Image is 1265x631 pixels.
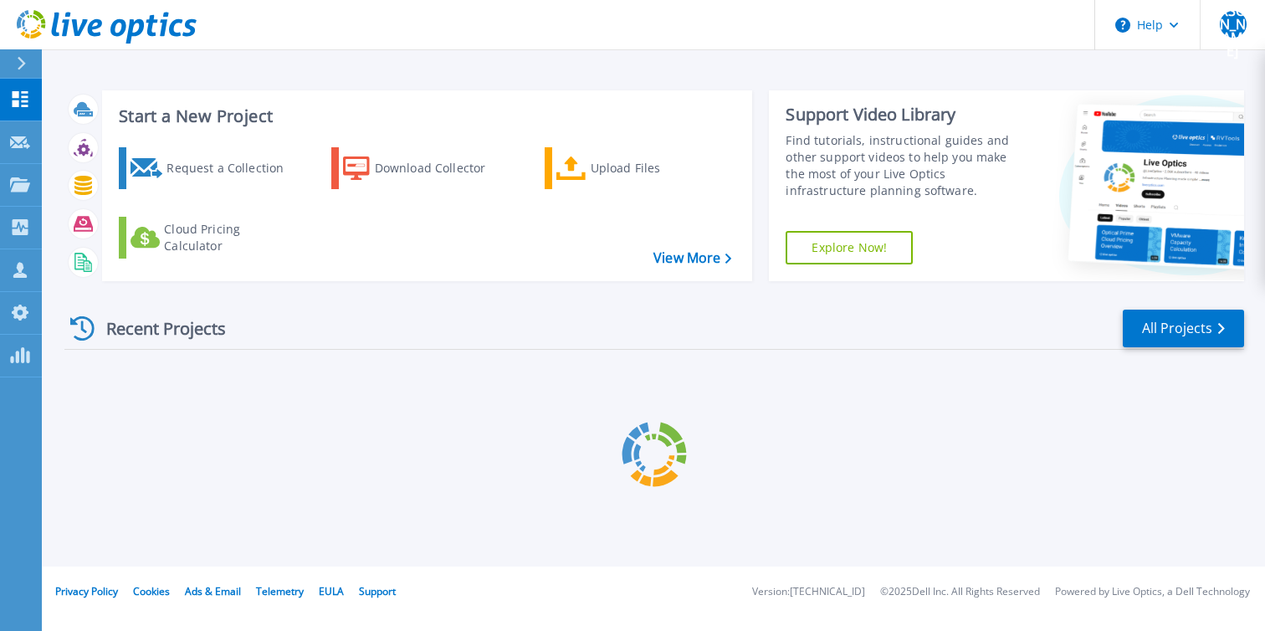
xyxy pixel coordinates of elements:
div: Upload Files [591,151,725,185]
div: Cloud Pricing Calculator [164,221,298,254]
a: Cookies [133,584,170,598]
a: All Projects [1123,310,1244,347]
a: Privacy Policy [55,584,118,598]
li: Version: [TECHNICAL_ID] [752,587,865,598]
a: Request a Collection [119,147,305,189]
li: Powered by Live Optics, a Dell Technology [1055,587,1250,598]
a: Download Collector [331,147,518,189]
a: Telemetry [256,584,304,598]
a: Ads & Email [185,584,241,598]
div: Recent Projects [64,308,248,349]
a: EULA [319,584,344,598]
a: View More [653,250,731,266]
a: Explore Now! [786,231,913,264]
div: Request a Collection [166,151,300,185]
div: Find tutorials, instructional guides and other support videos to help you make the most of your L... [786,132,1024,199]
li: © 2025 Dell Inc. All Rights Reserved [880,587,1040,598]
a: Cloud Pricing Calculator [119,217,305,259]
h3: Start a New Project [119,107,731,126]
div: Support Video Library [786,104,1024,126]
a: Support [359,584,396,598]
a: Upload Files [545,147,731,189]
div: Download Collector [375,151,509,185]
